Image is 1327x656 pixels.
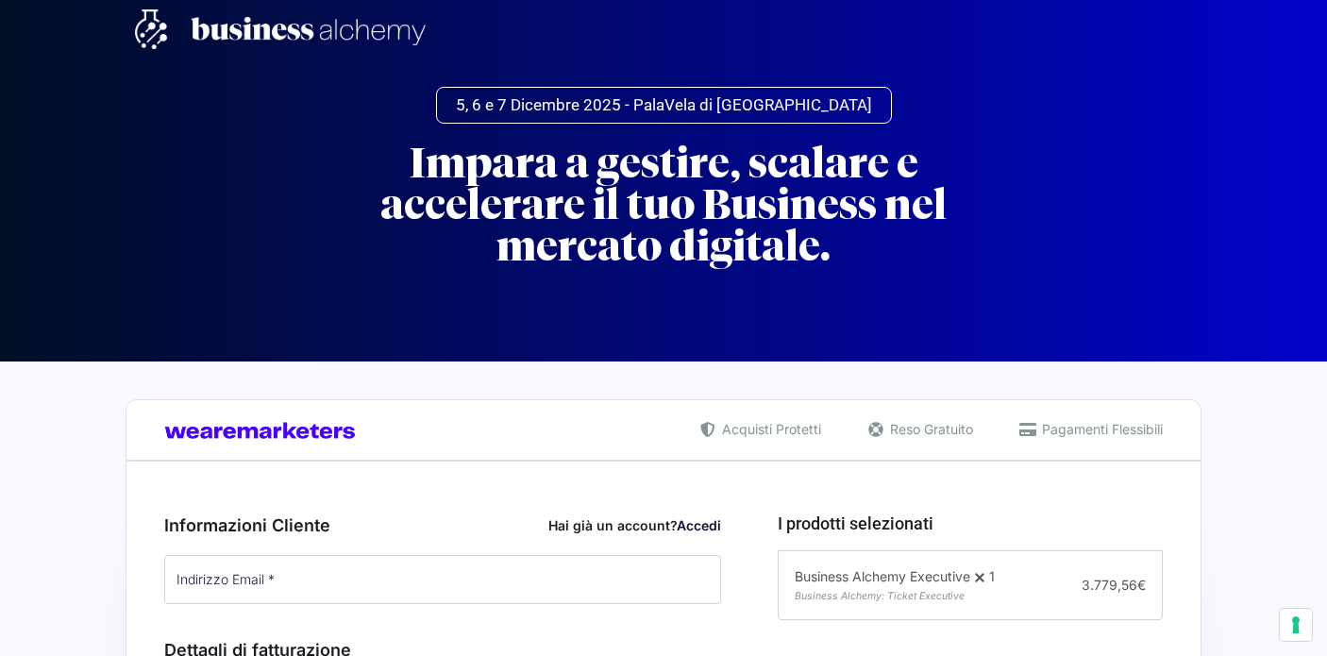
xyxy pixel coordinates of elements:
a: 5, 6 e 7 Dicembre 2025 - PalaVela di [GEOGRAPHIC_DATA] [436,87,892,124]
button: Le tue preferenze relative al consenso per le tecnologie di tracciamento [1280,609,1312,641]
input: Indirizzo Email * [164,555,721,604]
a: Accedi [677,517,721,533]
span: 1 [989,568,995,584]
span: Business Alchemy: Ticket Executive [795,590,965,602]
div: Hai già un account? [548,515,721,535]
h3: I prodotti selezionati [778,511,1163,536]
h2: Impara a gestire, scalare e accelerare il tuo Business nel mercato digitale. [324,143,1003,267]
h3: Informazioni Cliente [164,513,721,538]
span: € [1137,577,1146,593]
span: Reso Gratuito [885,419,973,439]
span: 3.779,56 [1082,577,1146,593]
span: Pagamenti Flessibili [1037,419,1163,439]
span: 5, 6 e 7 Dicembre 2025 - PalaVela di [GEOGRAPHIC_DATA] [456,97,872,113]
span: Business Alchemy Executive [795,568,970,584]
span: Acquisti Protetti [717,419,821,439]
